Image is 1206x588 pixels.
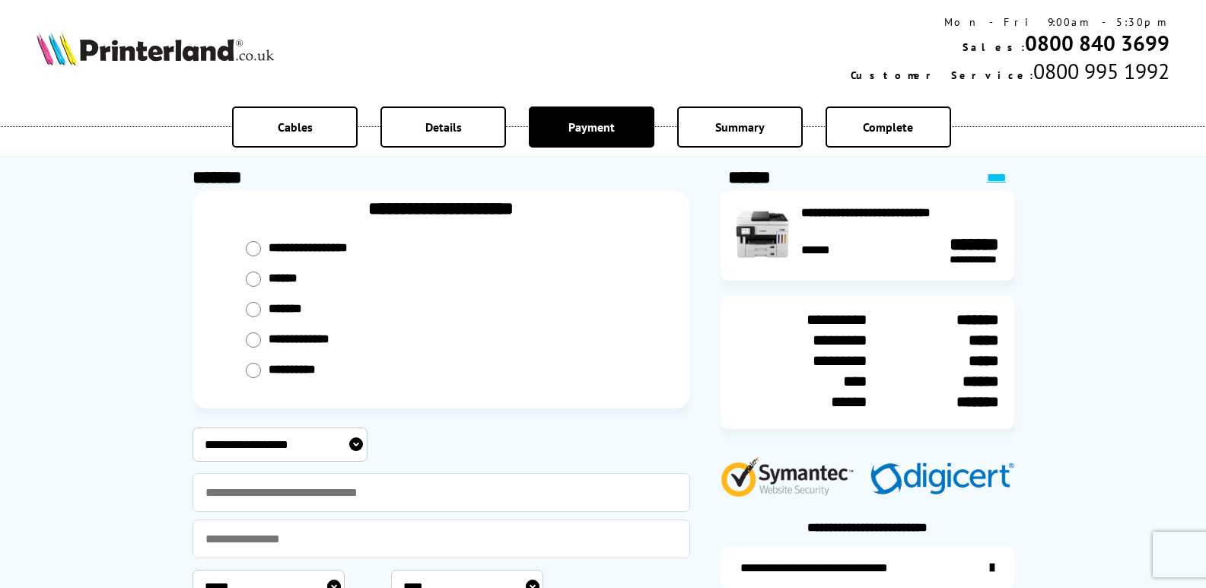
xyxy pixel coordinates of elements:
[568,119,615,135] span: Payment
[1033,57,1169,85] span: 0800 995 1992
[715,119,765,135] span: Summary
[1025,29,1169,57] a: 0800 840 3699
[963,40,1025,54] span: Sales:
[851,68,1033,82] span: Customer Service:
[37,32,274,65] img: Printerland Logo
[425,119,462,135] span: Details
[278,119,313,135] span: Cables
[851,15,1169,29] div: Mon - Fri 9:00am - 5:30pm
[863,119,913,135] span: Complete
